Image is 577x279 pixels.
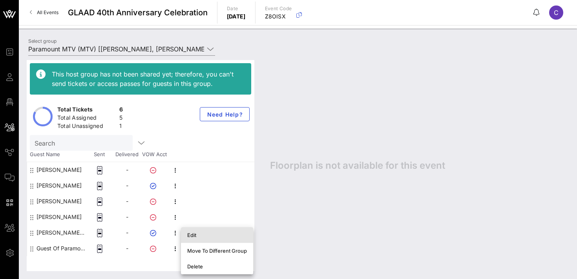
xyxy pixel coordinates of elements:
p: Date [227,5,246,13]
div: Move To Different Group [187,248,247,254]
span: C [554,9,559,16]
div: Michael Fabiani [37,178,82,193]
div: Total Unassigned [57,122,116,132]
span: Need Help? [206,111,243,118]
div: Guest Of Paramount MTV [37,241,86,256]
div: 1 [119,122,123,132]
span: - [126,245,128,252]
a: All Events [25,6,63,19]
span: GLAAD 40th Anniversary Celebration [68,7,208,18]
div: 5 [119,114,123,124]
span: - [126,166,128,173]
div: C [549,5,563,20]
div: Edit [187,232,247,238]
label: Select group [28,38,57,44]
span: - [126,198,128,204]
span: Sent [86,151,113,159]
div: Delete [187,263,247,270]
div: This host group has not been shared yet; therefore, you can't send tickets or access passes for g... [52,69,245,88]
div: 6 [119,106,123,115]
p: Event Code [265,5,292,13]
div: Noopur Agarwal [37,193,82,209]
div: Zameer Kassam [37,225,86,241]
span: VOW Acct [141,151,168,159]
div: Total Assigned [57,114,116,124]
button: Need Help? [200,107,250,121]
span: Delivered [113,151,141,159]
span: - [126,229,128,236]
p: Z8OISX [265,13,292,20]
div: Julie Ha [37,162,82,178]
span: - [126,182,128,189]
span: Floorplan is not available for this event [270,160,445,171]
span: All Events [37,9,58,15]
div: Patrick Santiago [37,209,82,225]
p: [DATE] [227,13,246,20]
span: - [126,213,128,220]
div: Total Tickets [57,106,116,115]
span: Guest Name [27,151,86,159]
